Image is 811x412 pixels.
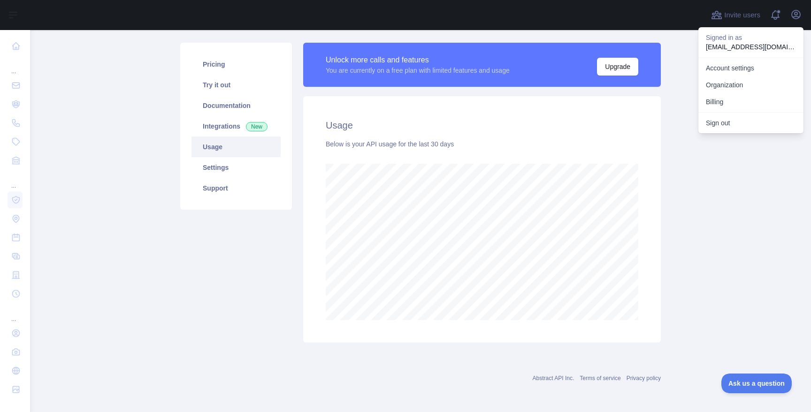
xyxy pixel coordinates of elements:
[698,60,803,76] a: Account settings
[326,66,510,75] div: You are currently on a free plan with limited features and usage
[246,122,268,131] span: New
[698,76,803,93] a: Organization
[191,95,281,116] a: Documentation
[698,93,803,110] button: Billing
[698,114,803,131] button: Sign out
[191,178,281,198] a: Support
[580,375,620,381] a: Terms of service
[191,75,281,95] a: Try it out
[8,171,23,190] div: ...
[8,304,23,323] div: ...
[724,10,760,21] span: Invite users
[191,54,281,75] a: Pricing
[706,33,796,42] p: Signed in as
[326,139,638,149] div: Below is your API usage for the last 30 days
[191,116,281,137] a: Integrations New
[8,56,23,75] div: ...
[191,157,281,178] a: Settings
[709,8,762,23] button: Invite users
[326,54,510,66] div: Unlock more calls and features
[191,137,281,157] a: Usage
[721,374,792,393] iframe: Toggle Customer Support
[597,58,638,76] button: Upgrade
[326,119,638,132] h2: Usage
[706,42,796,52] p: [EMAIL_ADDRESS][DOMAIN_NAME]
[627,375,661,381] a: Privacy policy
[533,375,574,381] a: Abstract API Inc.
